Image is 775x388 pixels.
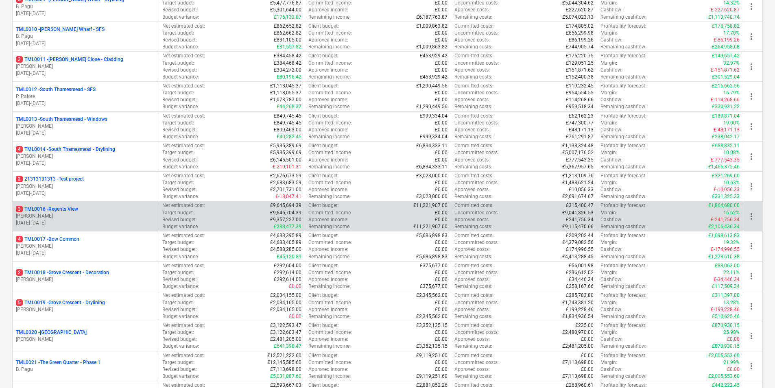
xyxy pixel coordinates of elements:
div: TML0020 -[GEOGRAPHIC_DATA][PERSON_NAME] [16,329,155,343]
p: Client budget : [308,142,339,149]
p: £-18,047.41 [275,193,301,200]
p: [DATE] - [DATE] [16,100,155,107]
p: £-151,871.62 [711,67,740,74]
div: TML0010 -[PERSON_NAME] Wharf - SFSB. Pagu[DATE]-[DATE] [16,26,155,47]
p: £1,113,740.74 [708,14,740,21]
p: 10.63% [723,179,740,186]
p: TML0020 - [GEOGRAPHIC_DATA] [16,329,87,336]
p: £11,221,907.00 [413,202,448,209]
p: Target budget : [162,89,194,96]
p: £1,488,621.24 [562,179,594,186]
p: £3,023,000.00 [416,172,448,179]
p: [PERSON_NAME] [16,63,155,70]
p: £1,290,449.56 [416,103,448,110]
span: more_vert [747,361,756,371]
p: £954,554.55 [566,89,594,96]
p: £849,745.45 [274,113,301,120]
span: 5 [16,299,23,306]
p: £0.00 [435,67,448,74]
p: TML0021 - The Green Quarter - Phase 1 [16,359,100,366]
p: B. Pagu [16,366,155,373]
p: Cashflow : [600,7,622,13]
p: Budget variance : [162,103,199,110]
p: £5,367,957.65 [562,163,594,170]
p: Remaining income : [308,74,351,81]
p: Profitability forecast : [600,113,646,120]
p: £152,400.38 [566,74,594,81]
p: £0.00 [435,120,448,126]
p: £5,074,023.13 [562,14,594,21]
p: Approved costs : [454,157,490,163]
p: £321,269.00 [712,172,740,179]
p: 16.79% [723,89,740,96]
p: £744,905.74 [566,44,594,50]
p: [PERSON_NAME] [16,306,155,313]
p: £1,118,055.37 [270,89,301,96]
p: TML0010 - [PERSON_NAME] Wharf - SFS [16,26,105,33]
p: Target budget : [162,179,194,186]
p: £315,400.47 [566,202,594,209]
p: £1,073,787.00 [270,96,301,103]
p: [DATE] - [DATE] [16,40,155,47]
p: [DATE] - [DATE] [16,10,155,17]
p: [DATE] - [DATE] [16,160,155,167]
p: Client budget : [308,23,339,30]
p: Budget variance : [162,44,199,50]
p: £761,291.87 [566,133,594,140]
p: £0.00 [435,186,448,193]
span: 2 [16,269,23,276]
span: more_vert [747,92,756,101]
p: £-86,199.26 [714,37,740,44]
span: more_vert [747,122,756,131]
p: 32.97% [723,60,740,67]
p: £331,325.33 [712,193,740,200]
p: Committed costs : [454,52,493,59]
p: Margin : [600,120,617,126]
p: Uncommitted costs : [454,89,499,96]
p: Approved costs : [454,96,490,103]
p: £2,683,683.59 [270,179,301,186]
p: Remaining cashflow : [600,44,646,50]
p: £849,745.45 [274,120,301,126]
p: £747,300.77 [566,120,594,126]
p: £-114,268.66 [711,96,740,103]
p: Profitability forecast : [600,83,646,89]
p: Committed costs : [454,83,493,89]
p: Budget variance : [162,133,199,140]
span: more_vert [747,331,756,341]
p: £264,958.08 [712,44,740,50]
p: £174,805.02 [566,23,594,30]
p: Profitability forecast : [600,142,646,149]
p: Remaining income : [308,133,351,140]
p: £0.00 [435,179,448,186]
p: Revised budget : [162,216,197,223]
p: £9,645,704.39 [270,209,301,216]
span: 2 [16,176,23,182]
p: Target budget : [162,30,194,37]
p: £86,199.26 [569,37,594,44]
p: £-10,056.33 [714,186,740,193]
p: £862,662.82 [274,30,301,37]
p: Approved income : [308,67,348,74]
p: TML0016 - Regents View [16,206,78,213]
p: £3,023,000.00 [416,193,448,200]
p: [PERSON_NAME] [16,243,155,250]
p: Approved costs : [454,67,490,74]
div: 4TML0017 -Bow Common[PERSON_NAME][DATE]-[DATE] [16,236,155,257]
p: £80,196.42 [277,74,301,81]
span: 4 [16,236,23,242]
p: Revised budget : [162,186,197,193]
p: Net estimated cost : [162,52,205,59]
p: [PERSON_NAME] [16,153,155,160]
p: £0.00 [435,89,448,96]
p: Profitability forecast : [600,52,646,59]
p: TML0011 - [PERSON_NAME] Close - Cladding [16,56,123,63]
p: £2,701,731.00 [270,186,301,193]
p: Uncommitted costs : [454,30,499,37]
p: £149,657.42 [712,52,740,59]
p: Approved costs : [454,186,490,193]
p: £178,758.82 [712,23,740,30]
p: Target budget : [162,60,194,67]
p: Remaining costs : [454,193,492,200]
p: £453,929.42 [420,74,448,81]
